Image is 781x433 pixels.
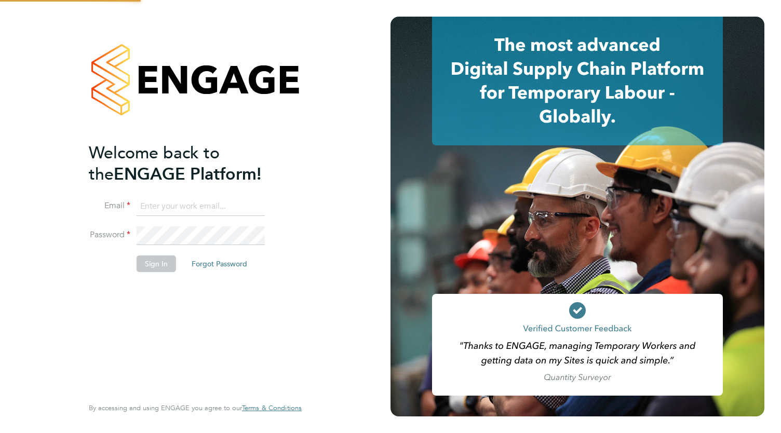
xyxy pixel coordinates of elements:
span: By accessing and using ENGAGE you agree to our [89,403,302,412]
button: Forgot Password [183,255,255,272]
label: Password [89,229,130,240]
input: Enter your work email... [137,197,265,216]
a: Terms & Conditions [242,404,302,412]
button: Sign In [137,255,176,272]
label: Email [89,200,130,211]
span: Terms & Conditions [242,403,302,412]
h2: ENGAGE Platform! [89,142,291,185]
span: Welcome back to the [89,143,220,184]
